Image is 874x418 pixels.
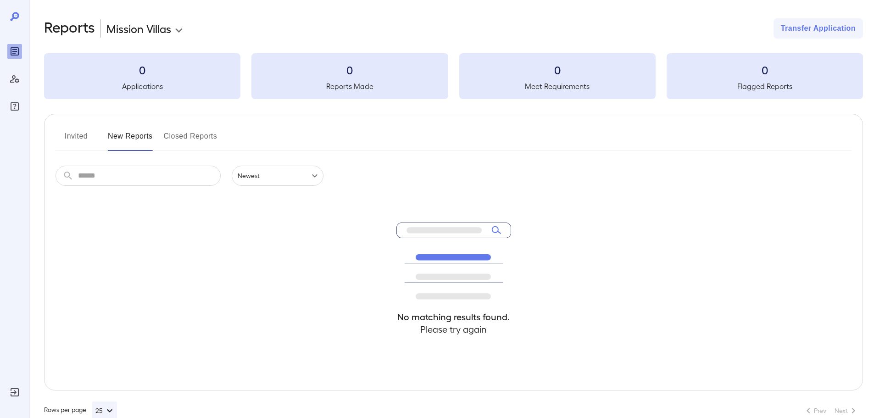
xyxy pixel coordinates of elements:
div: Reports [7,44,22,59]
div: Newest [232,166,323,186]
h5: Applications [44,81,240,92]
h3: 0 [251,62,448,77]
div: Manage Users [7,72,22,86]
h5: Meet Requirements [459,81,656,92]
h3: 0 [667,62,863,77]
h3: 0 [459,62,656,77]
summary: 0Applications0Reports Made0Meet Requirements0Flagged Reports [44,53,863,99]
button: New Reports [108,129,153,151]
h5: Reports Made [251,81,448,92]
h5: Flagged Reports [667,81,863,92]
h2: Reports [44,18,95,39]
h4: Please try again [396,323,511,335]
button: Invited [56,129,97,151]
div: FAQ [7,99,22,114]
nav: pagination navigation [799,403,863,418]
h3: 0 [44,62,240,77]
h4: No matching results found. [396,311,511,323]
button: Transfer Application [774,18,863,39]
p: Mission Villas [106,21,171,36]
button: Closed Reports [164,129,217,151]
div: Log Out [7,385,22,400]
